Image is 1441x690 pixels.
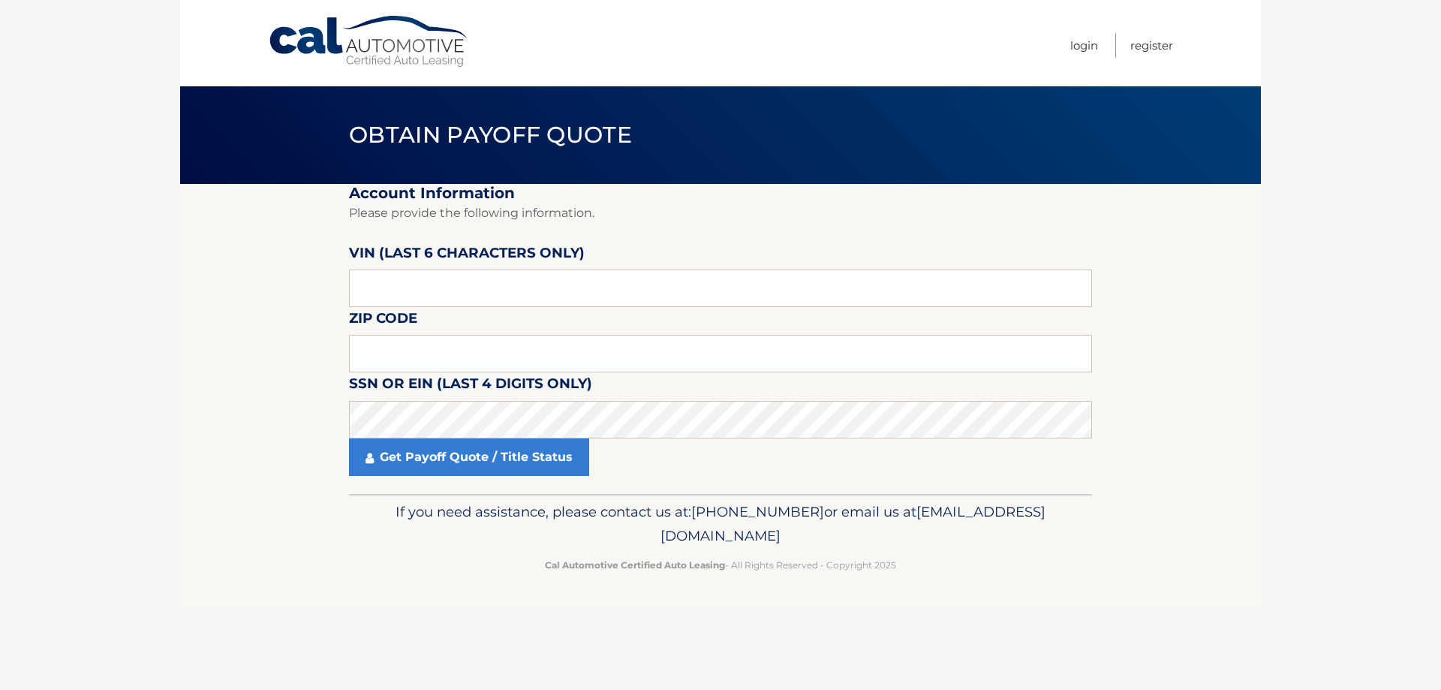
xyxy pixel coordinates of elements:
strong: Cal Automotive Certified Auto Leasing [545,559,725,571]
label: SSN or EIN (last 4 digits only) [349,372,592,400]
label: VIN (last 6 characters only) [349,242,585,270]
h2: Account Information [349,184,1092,203]
label: Zip Code [349,307,417,335]
span: [PHONE_NUMBER] [691,503,824,520]
a: Get Payoff Quote / Title Status [349,438,589,476]
p: If you need assistance, please contact us at: or email us at [359,500,1082,548]
p: - All Rights Reserved - Copyright 2025 [359,557,1082,573]
a: Cal Automotive [268,15,471,68]
a: Register [1130,33,1173,58]
p: Please provide the following information. [349,203,1092,224]
span: Obtain Payoff Quote [349,121,632,149]
a: Login [1070,33,1098,58]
